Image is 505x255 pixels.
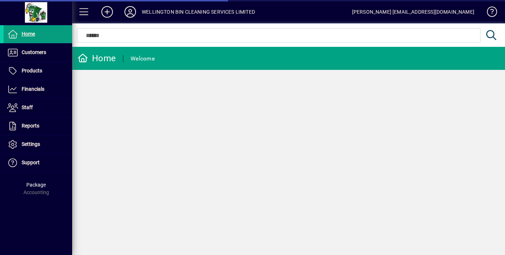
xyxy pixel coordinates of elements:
div: Welcome [131,53,155,64]
a: Reports [4,117,72,135]
div: [PERSON_NAME] [EMAIL_ADDRESS][DOMAIN_NAME] [352,6,474,18]
button: Add [96,5,119,18]
span: Staff [22,104,33,110]
a: Knowledge Base [482,1,496,25]
span: Products [22,68,42,73]
span: Customers [22,49,46,55]
div: Home [78,53,116,64]
span: Reports [22,123,39,129]
span: Settings [22,141,40,147]
div: WELLINGTON BIN CLEANING SERVICES LIMITED [142,6,255,18]
a: Products [4,62,72,80]
a: Financials [4,80,72,98]
span: Home [22,31,35,37]
span: Financials [22,86,44,92]
a: Settings [4,135,72,153]
button: Profile [119,5,142,18]
a: Customers [4,44,72,62]
a: Staff [4,99,72,117]
span: Support [22,160,40,165]
span: Package [26,182,46,188]
a: Support [4,154,72,172]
